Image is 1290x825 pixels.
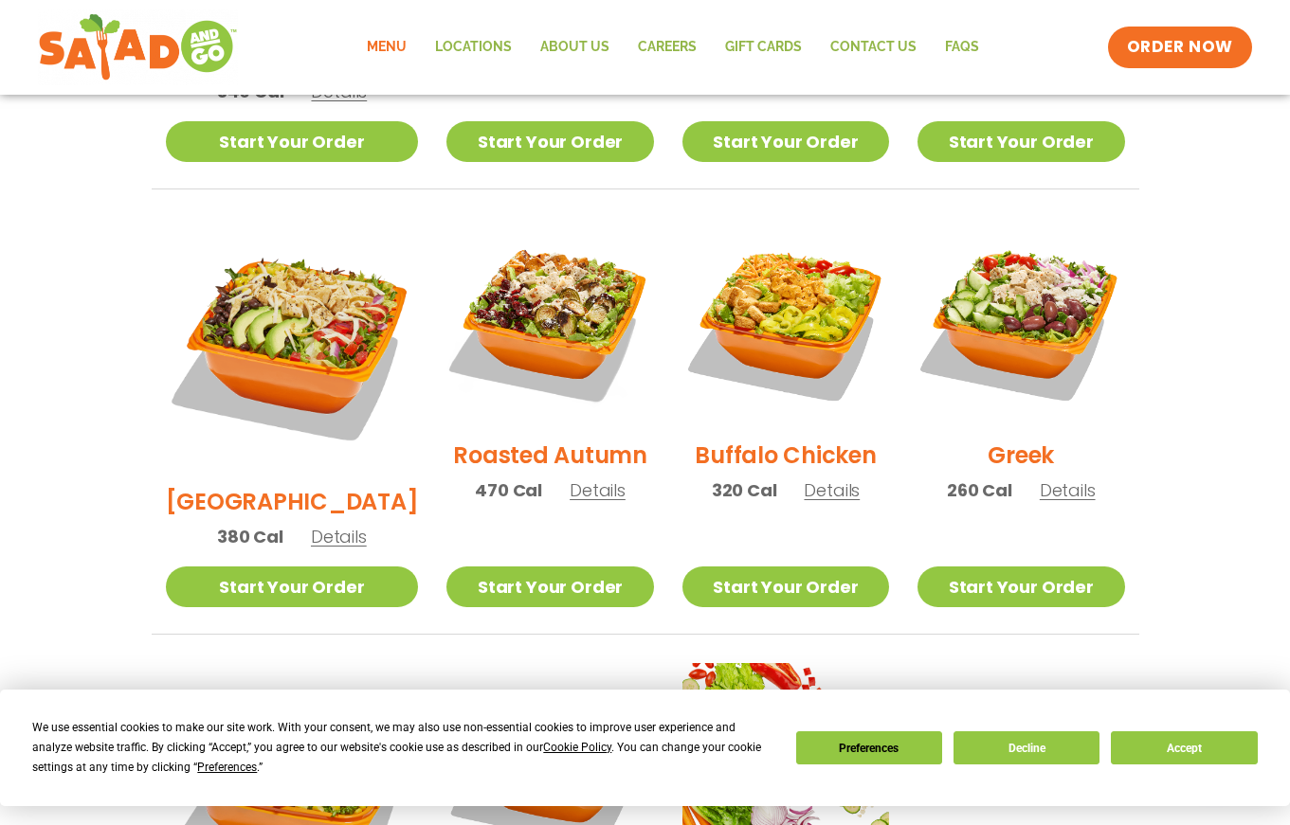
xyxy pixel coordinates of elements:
a: Start Your Order [446,121,653,162]
img: Product photo for Greek Salad [918,218,1124,424]
img: Product photo for Roasted Autumn Salad [446,218,653,424]
span: Details [311,80,367,103]
span: Details [1040,478,1096,502]
span: Details [804,478,860,502]
span: 470 Cal [475,477,542,503]
h2: [GEOGRAPHIC_DATA] [166,485,419,518]
button: Accept [1111,731,1257,764]
div: We use essential cookies to make our site work. With your consent, we may also use non-essential ... [32,718,772,778]
a: Locations [421,26,526,69]
img: Product photo for Buffalo Chicken Salad [682,218,889,424]
a: Start Your Order [166,566,419,607]
nav: Menu [353,26,993,69]
a: Start Your Order [918,566,1124,607]
a: About Us [526,26,624,69]
a: Start Your Order [166,121,419,162]
h2: Buffalo Chicken [695,439,876,472]
a: FAQs [931,26,993,69]
h2: Roasted Autumn [453,439,647,472]
a: Start Your Order [446,566,653,607]
span: Preferences [197,761,257,774]
button: Preferences [796,731,942,764]
a: Start Your Order [682,566,889,607]
span: 260 Cal [947,477,1012,503]
span: 380 Cal [217,524,283,549]
img: new-SAG-logo-768×292 [38,9,238,85]
span: ORDER NOW [1127,36,1233,59]
a: GIFT CARDS [711,26,816,69]
a: Start Your Order [918,121,1124,162]
a: Menu [353,26,421,69]
a: ORDER NOW [1108,27,1252,68]
button: Decline [954,731,1099,764]
h2: Greek [988,439,1054,472]
span: Cookie Policy [543,741,611,754]
span: 320 Cal [712,477,777,503]
span: Details [311,525,367,548]
span: Details [570,478,626,502]
a: Contact Us [816,26,931,69]
img: Product photo for BBQ Ranch Salad [166,218,419,471]
a: Start Your Order [682,121,889,162]
a: Careers [624,26,711,69]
